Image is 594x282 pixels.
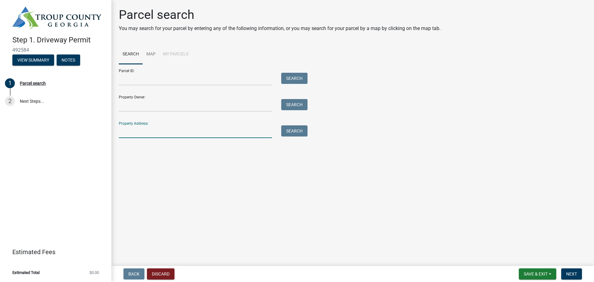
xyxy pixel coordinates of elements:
[281,99,308,110] button: Search
[5,246,101,258] a: Estimated Fees
[524,271,548,276] span: Save & Exit
[57,58,80,63] wm-modal-confirm: Notes
[12,7,101,29] img: Troup County, Georgia
[12,54,54,66] button: View Summary
[20,81,46,85] div: Parcel search
[566,271,577,276] span: Next
[119,25,441,32] p: You may search for your parcel by entering any of the following information, or you may search fo...
[5,96,15,106] div: 2
[281,73,308,84] button: Search
[5,78,15,88] div: 1
[12,47,99,53] span: 492584
[57,54,80,66] button: Notes
[12,271,40,275] span: Estimated Total
[12,58,54,63] wm-modal-confirm: Summary
[12,36,106,45] h4: Step 1. Driveway Permit
[281,125,308,137] button: Search
[89,271,99,275] span: $0.00
[119,7,441,22] h1: Parcel search
[123,268,144,280] button: Back
[143,45,159,64] a: Map
[519,268,556,280] button: Save & Exit
[147,268,174,280] button: Discard
[119,45,143,64] a: Search
[128,271,140,276] span: Back
[561,268,582,280] button: Next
